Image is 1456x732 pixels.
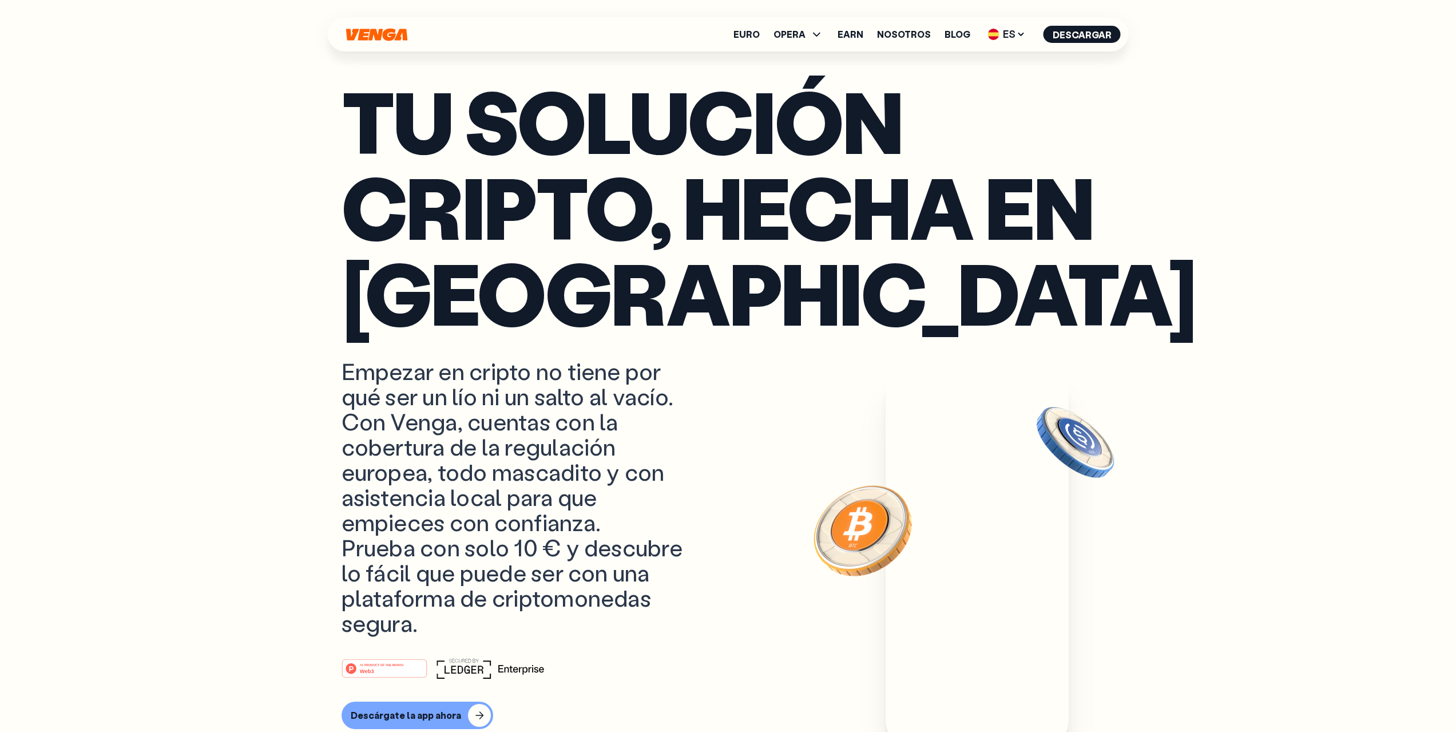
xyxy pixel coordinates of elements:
[359,668,374,674] tspan: Web3
[984,25,1030,43] span: ES
[342,666,427,680] a: #1 PRODUCT OF THE MONTHWeb3
[838,30,863,39] a: Earn
[342,702,1115,729] a: Descárgate la app ahora
[342,78,1115,335] p: Tu solución cripto, hecha en [GEOGRAPHIC_DATA]
[773,27,824,41] span: OPERA
[811,478,914,581] img: Bitcoin
[733,30,760,39] a: Euro
[342,702,493,729] button: Descárgate la app ahora
[773,30,806,39] span: OPERA
[877,30,931,39] a: Nosotros
[988,29,999,40] img: flag-es
[945,30,970,39] a: Blog
[345,28,409,41] svg: Inicio
[1044,26,1121,43] button: Descargar
[342,358,703,635] p: Empezar en cripto no tiene por qué ser un lío ni un salto al vacío. Con Venga, cuentas con la cob...
[360,663,403,667] tspan: #1 PRODUCT OF THE MONTH
[1034,401,1117,484] img: USDC coin
[351,710,461,721] div: Descárgate la app ahora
